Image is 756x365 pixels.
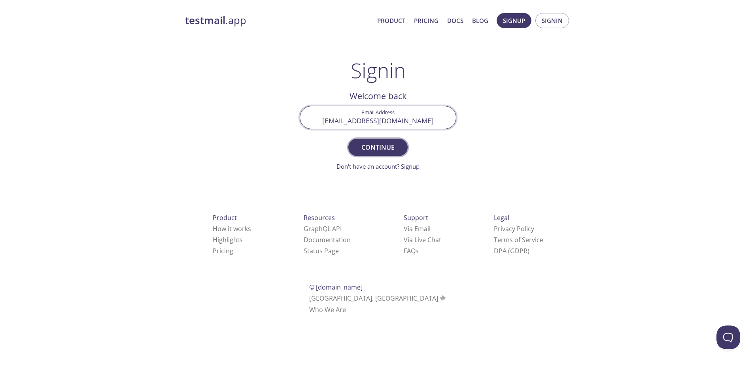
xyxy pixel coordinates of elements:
[213,246,233,255] a: Pricing
[185,14,371,27] a: testmail.app
[213,224,251,233] a: How it works
[542,15,563,26] span: Signin
[404,235,441,244] a: Via Live Chat
[404,213,428,222] span: Support
[309,283,363,292] span: © [DOMAIN_NAME]
[304,246,339,255] a: Status Page
[404,224,431,233] a: Via Email
[304,224,342,233] a: GraphQL API
[300,89,456,103] h2: Welcome back
[416,246,419,255] span: s
[309,294,447,303] span: [GEOGRAPHIC_DATA], [GEOGRAPHIC_DATA]
[304,235,351,244] a: Documentation
[503,15,525,26] span: Signup
[494,235,543,244] a: Terms of Service
[535,13,569,28] button: Signin
[404,246,419,255] a: FAQ
[494,213,509,222] span: Legal
[716,325,740,349] iframe: Help Scout Beacon - Open
[304,213,335,222] span: Resources
[414,15,438,26] a: Pricing
[351,58,406,82] h1: Signin
[447,15,463,26] a: Docs
[494,224,534,233] a: Privacy Policy
[336,162,420,170] a: Don't have an account? Signup
[348,139,408,156] button: Continue
[213,213,237,222] span: Product
[185,13,225,27] strong: testmail
[213,235,243,244] a: Highlights
[472,15,488,26] a: Blog
[357,142,399,153] span: Continue
[377,15,405,26] a: Product
[309,305,346,314] a: Who We Are
[497,13,531,28] button: Signup
[494,246,529,255] a: DPA (GDPR)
